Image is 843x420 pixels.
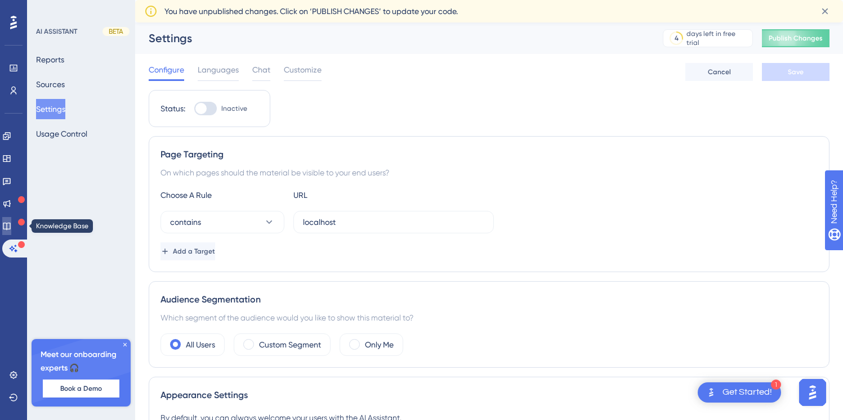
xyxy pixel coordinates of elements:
button: Sources [36,74,65,94]
label: Only Me [365,338,394,351]
button: Book a Demo [43,380,119,398]
div: Audience Segmentation [160,293,818,306]
span: Customize [284,63,322,76]
button: Save [762,63,829,81]
div: Get Started! [722,386,772,399]
div: URL [293,188,417,202]
span: Meet our onboarding experts 🎧 [41,348,122,375]
div: Appearance Settings [160,389,818,402]
span: Chat [252,63,270,76]
span: Inactive [221,104,247,113]
span: Configure [149,63,184,76]
label: Custom Segment [259,338,321,351]
button: Reports [36,49,64,70]
div: BETA [102,27,130,36]
button: Add a Target [160,242,215,260]
span: You have unpublished changes. Click on ‘PUBLISH CHANGES’ to update your code. [164,4,458,18]
div: 1 [771,380,781,390]
div: Status: [160,102,185,115]
span: Cancel [708,67,731,76]
div: Open Get Started! checklist, remaining modules: 1 [698,382,781,403]
div: days left in free trial [686,29,749,47]
div: 4 [675,34,679,43]
span: contains [170,215,201,229]
iframe: UserGuiding AI Assistant Launcher [796,376,829,409]
div: AI ASSISTANT [36,27,77,36]
button: Usage Control [36,124,87,144]
span: Book a Demo [60,384,102,393]
div: Choose A Rule [160,188,284,202]
span: Publish Changes [769,34,823,43]
div: Settings [149,30,635,46]
span: Need Help? [26,3,70,16]
span: Add a Target [173,247,215,256]
span: Languages [198,63,239,76]
div: Which segment of the audience would you like to show this material to? [160,311,818,324]
div: On which pages should the material be visible to your end users? [160,166,818,179]
button: Settings [36,99,65,119]
button: Publish Changes [762,29,829,47]
button: contains [160,211,284,233]
button: Cancel [685,63,753,81]
span: Save [788,67,804,76]
div: Page Targeting [160,148,818,161]
img: launcher-image-alternative-text [704,386,718,399]
label: All Users [186,338,215,351]
input: yourwebsite.com/path [303,216,484,228]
